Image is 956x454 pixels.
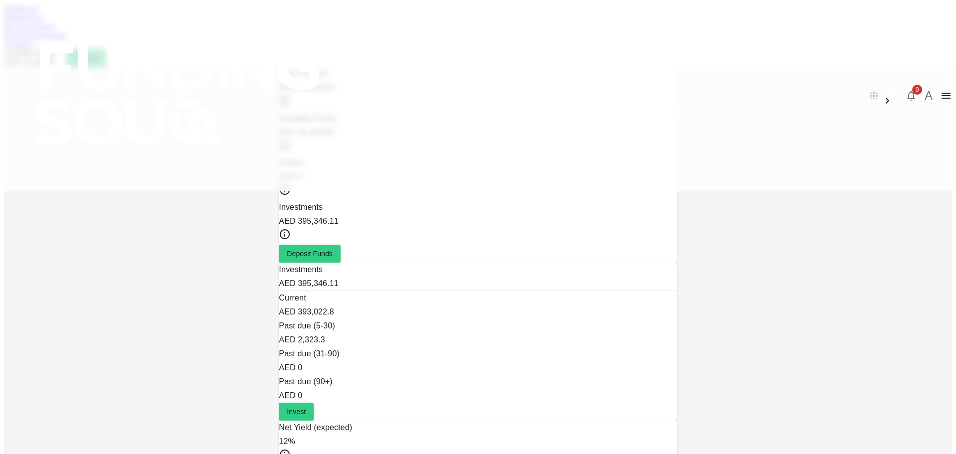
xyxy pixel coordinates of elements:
span: Net Yield (expected) [279,423,352,432]
span: Investments [279,265,323,274]
span: العربية [881,85,901,93]
div: AED 2,323.3 [279,333,677,347]
span: Past due (5-30) [279,321,335,330]
div: AED 0 [279,361,677,375]
div: AED 395,346.11 [279,214,677,228]
button: Invest [279,403,314,421]
div: AED 395,346.11 [279,277,677,291]
div: AED 0 [279,389,677,403]
div: 12% [279,435,677,449]
span: Current [279,294,306,302]
span: Investments [279,203,323,211]
div: AED 393,022.8 [279,305,677,319]
button: Deposit Funds [279,245,341,263]
span: Past due (90+) [279,377,333,386]
span: 0 [912,85,922,95]
button: A [921,88,936,103]
span: Past due (31-90) [279,349,340,358]
button: 0 [901,86,921,106]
